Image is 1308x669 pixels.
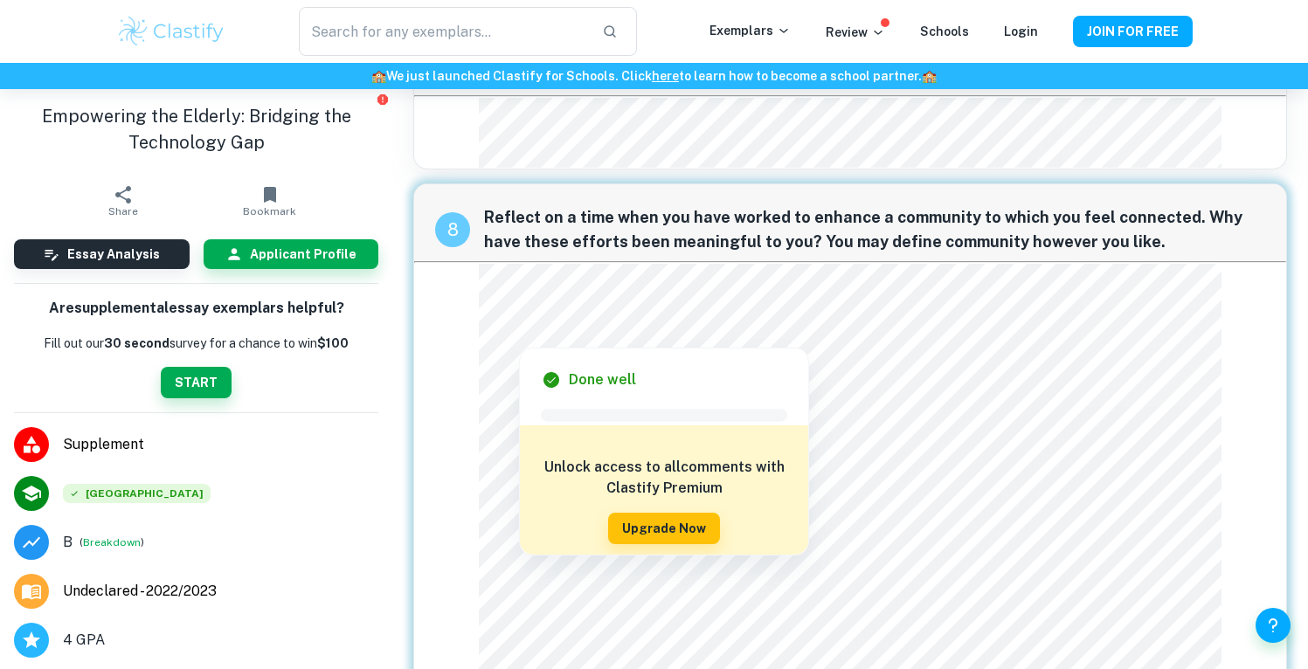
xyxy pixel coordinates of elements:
p: Review [826,23,885,42]
button: Upgrade Now [608,513,720,544]
a: Login [1004,24,1038,38]
h6: Applicant Profile [250,245,356,264]
span: 4 GPA [63,630,105,651]
span: [GEOGRAPHIC_DATA] [63,484,211,503]
h6: Essay Analysis [67,245,160,264]
strong: $100 [317,336,349,350]
button: Help and Feedback [1256,608,1291,643]
button: Bookmark [197,176,343,225]
a: Major and Application Year [63,581,231,602]
span: Share [108,205,138,217]
h6: We just launched Clastify for Schools. Click to learn how to become a school partner. [3,66,1305,86]
button: Essay Analysis [14,239,190,269]
input: Search for any exemplars... [299,7,587,56]
h6: Done well [569,369,636,390]
button: Breakdown [83,535,141,550]
button: Report issue [376,93,389,106]
h6: Are supplemental essay exemplars helpful? [49,298,344,320]
span: Supplement [63,434,378,455]
img: Clastify logo [116,14,227,49]
p: Exemplars [709,21,791,40]
p: Grade [63,532,73,553]
h6: Unlock access to all comments with Clastify Premium [529,457,799,499]
p: Fill out our survey for a chance to win [44,334,349,353]
span: 🏫 [922,69,937,83]
b: 30 second [104,336,170,350]
button: Share [50,176,197,225]
a: Schools [920,24,969,38]
button: JOIN FOR FREE [1073,16,1193,47]
div: Accepted: Yale University [63,484,211,503]
div: recipe [435,212,470,247]
button: Applicant Profile [204,239,379,269]
a: here [652,69,679,83]
span: ( ) [80,534,144,550]
span: Reflect on a time when you have worked to enhance a community to which you feel connected. Why ha... [484,205,1265,254]
span: Undeclared - 2022/2023 [63,581,217,602]
span: Bookmark [243,205,296,217]
h1: Empowering the Elderly: Bridging the Technology Gap [14,103,378,155]
span: 🏫 [371,69,386,83]
button: START [161,367,232,398]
